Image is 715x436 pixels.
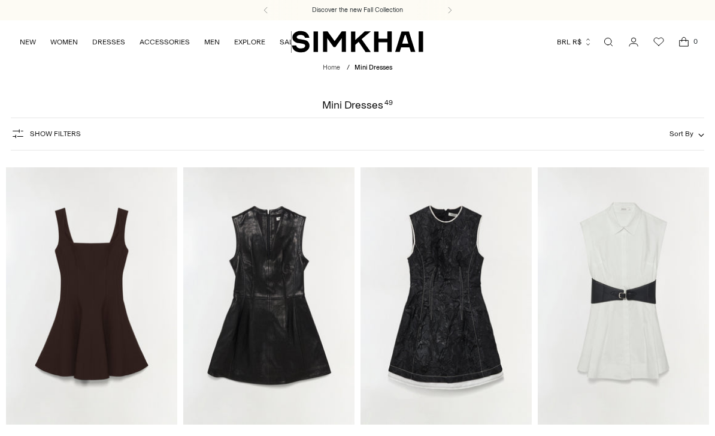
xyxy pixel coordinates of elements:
[690,36,701,47] span: 0
[292,30,423,53] a: SIMKHAI
[323,64,340,71] a: Home
[50,29,78,55] a: WOMEN
[557,29,592,55] button: BRL R$
[360,167,532,425] a: Audrina Jacquard Mini Dress
[6,167,177,425] a: Bronte Mini Dress
[669,130,693,138] span: Sort By
[647,30,671,54] a: Wishlist
[596,30,620,54] a: Open search modal
[20,29,36,55] a: NEW
[140,29,190,55] a: ACCESSORIES
[204,29,220,55] a: MEN
[280,29,298,55] a: SALE
[355,64,392,71] span: Mini Dresses
[183,167,355,425] a: Juliette Leather Mini Dress
[538,167,709,425] a: Adler Belted Cotton Mini Dress
[234,29,265,55] a: EXPLORE
[11,124,81,143] button: Show Filters
[30,130,81,138] span: Show Filters
[347,63,350,73] div: /
[322,100,392,110] h1: Mini Dresses
[384,100,393,110] div: 49
[622,30,646,54] a: Go to the account page
[92,29,125,55] a: DRESSES
[312,5,403,15] a: Discover the new Fall Collection
[669,127,704,140] button: Sort By
[672,30,696,54] a: Open cart modal
[323,63,392,73] nav: breadcrumbs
